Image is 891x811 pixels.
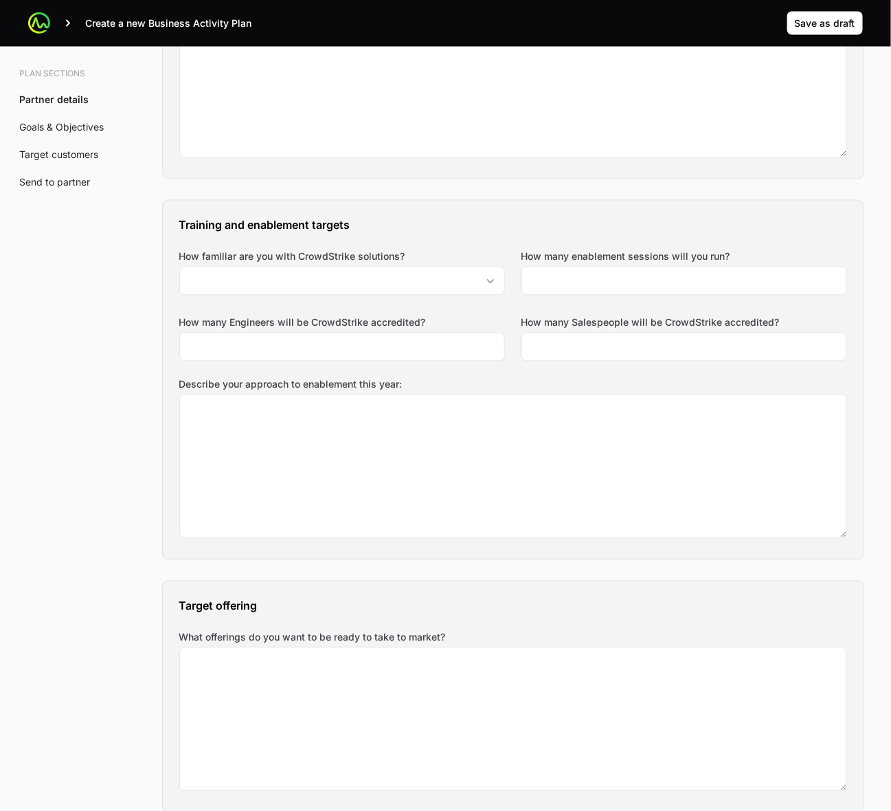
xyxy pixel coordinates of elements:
button: Save as draft [787,11,864,36]
h3: Plan sections [20,69,113,80]
label: What offerings do you want to be ready to take to market? [179,631,847,645]
a: Send to partner [20,177,91,188]
div: Open [477,267,504,295]
label: How many Salespeople will be CrowdStrike accredited? [521,316,780,330]
label: Describe your approach to enablement this year: [179,378,847,392]
a: Partner details [20,94,89,106]
label: How familiar are you with CrowdStrike solutions? [179,250,505,264]
a: Target customers [20,149,99,161]
label: How many enablement sessions will you run? [521,250,730,264]
p: Create a new Business Activity Plan [86,16,252,30]
h3: Target offering [179,598,847,614]
label: How many Engineers will be CrowdStrike accredited? [179,316,426,330]
img: ActivitySource [28,12,50,34]
h3: Training and enablement targets [179,217,847,234]
span: Save as draft [795,15,855,32]
a: Goals & Objectives [20,122,104,133]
